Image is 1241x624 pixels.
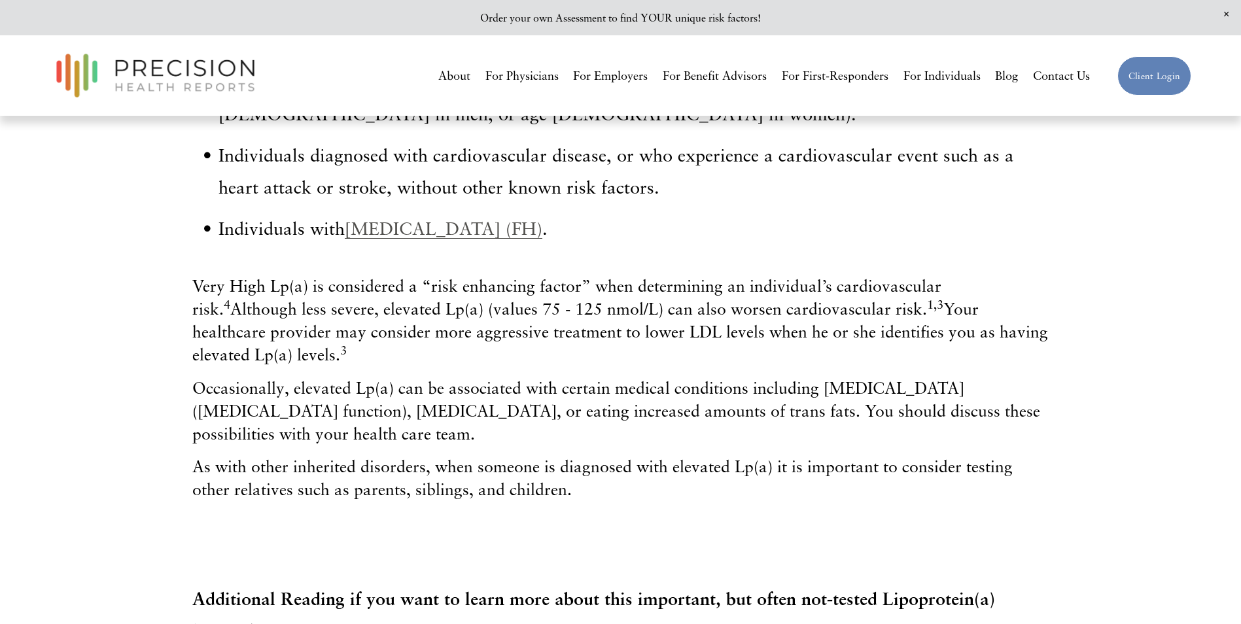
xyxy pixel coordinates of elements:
span: Very High Lp(a) is considered a “risk enhancing factor” when determining an individual’s cardiova... [192,276,1048,364]
a: About [438,64,470,88]
a: Client Login [1117,56,1191,95]
p: Individuals diagnosed with cardiovascular disease, or who experience a cardiovascular event such ... [218,139,1049,203]
a: Contact Us [1033,64,1090,88]
a: For First-Responders [782,64,888,88]
p: Individuals with . [218,212,1049,244]
a: For Physicians [485,64,559,88]
a: [MEDICAL_DATA] (FH) [345,217,542,239]
span: As with other inherited disorders, when someone is diagnosed with elevated Lp(a) it is important ... [192,457,1013,499]
a: For Benefit Advisors [663,64,767,88]
img: Precision Health Reports [50,48,262,103]
sup: 3 [340,343,347,357]
a: For Employers [573,64,648,88]
a: Blog [995,64,1018,88]
iframe: Chat Widget [1176,561,1241,624]
sup: 4 [224,297,230,311]
a: For Individuals [903,64,981,88]
span: Occasionally, elevated Lp(a) can be associated with certain medical conditions including [MEDICAL... [192,378,1040,443]
sup: 1,3 [927,297,943,311]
